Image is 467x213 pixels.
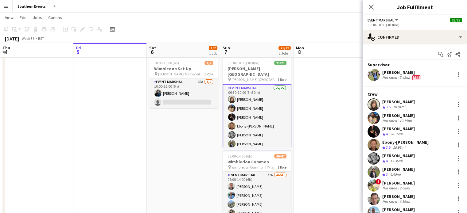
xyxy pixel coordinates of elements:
[274,61,286,65] span: 25/25
[382,199,398,204] div: Not rated
[389,172,402,177] div: 6.45mi
[376,179,381,184] span: !
[392,145,407,150] div: 18.98mi
[20,36,36,41] span: Week 36
[368,18,399,22] button: Event Marshal
[382,166,415,172] div: [PERSON_NAME]
[363,62,467,67] div: Supervisor
[154,61,179,65] span: 10:00-16:00 (6h)
[389,158,404,164] div: 13.36mi
[13,0,51,12] button: Southern Events
[149,45,156,51] span: Sat
[204,72,213,76] span: 1 Role
[386,131,388,136] span: 4
[278,165,286,169] span: 1 Role
[278,46,291,50] span: 71/72
[5,15,14,20] span: View
[5,36,19,42] div: [DATE]
[17,13,29,21] a: Edit
[30,13,45,21] a: Jobs
[278,77,286,82] span: 1 Role
[279,51,290,55] div: 2 Jobs
[232,165,278,169] span: Wimbledon Common HM and 10k
[382,118,398,123] div: Not rated
[363,91,467,97] div: Crew
[204,61,213,65] span: 1/2
[228,154,252,158] span: 08:00-14:00 (6h)
[48,15,62,20] span: Comms
[75,48,81,55] span: 5
[411,75,422,80] div: Crew has different fees then in role
[20,15,27,20] span: Edit
[76,45,81,51] span: Fri
[149,66,218,71] h3: Wimbledon Set Up
[2,48,10,55] span: 4
[382,153,415,158] div: [PERSON_NAME]
[274,154,286,158] span: 46/47
[228,61,259,65] span: 06:30-10:00 (3h30m)
[382,126,415,131] div: [PERSON_NAME]
[209,46,217,50] span: 1/2
[450,18,462,22] span: 25/25
[386,145,391,150] span: 3.5
[392,105,407,110] div: 10.84mi
[223,45,230,51] span: Sun
[386,158,388,163] span: 4
[33,15,42,20] span: Jobs
[223,159,291,165] h3: Wimbledon Common
[232,77,278,82] span: [PERSON_NAME][GEOGRAPHIC_DATA]
[382,75,398,80] div: Not rated
[209,51,217,55] div: 1 Job
[382,139,429,145] div: Ebony-[PERSON_NAME]
[382,207,415,212] div: [PERSON_NAME]
[382,194,415,199] div: [PERSON_NAME]
[382,99,415,105] div: [PERSON_NAME]
[158,72,204,76] span: [PERSON_NAME] Memorial Playing Fields, [GEOGRAPHIC_DATA], [GEOGRAPHIC_DATA]
[223,57,291,148] app-job-card: 06:30-10:00 (3h30m)25/25[PERSON_NAME][GEOGRAPHIC_DATA] [PERSON_NAME][GEOGRAPHIC_DATA]1 RoleEvent ...
[149,57,218,108] app-job-card: 10:00-16:00 (6h)1/2Wimbledon Set Up [PERSON_NAME] Memorial Playing Fields, [GEOGRAPHIC_DATA], [GE...
[223,66,291,77] h3: [PERSON_NAME][GEOGRAPHIC_DATA]
[398,75,411,80] div: 7.42mi
[382,180,415,186] div: [PERSON_NAME]
[389,131,404,137] div: 20.15mi
[398,199,411,204] div: 6.56mi
[382,113,415,118] div: [PERSON_NAME]
[363,3,467,11] h3: Job Fulfilment
[149,78,218,108] app-card-role: Event Marshal26A1/210:00-16:00 (6h)[PERSON_NAME]
[2,13,16,21] a: View
[148,48,156,55] span: 6
[386,172,388,177] span: 3
[368,23,462,27] div: 06:30-10:00 (3h30m)
[398,118,413,123] div: 19.19mi
[398,186,411,190] div: 3.68mi
[382,186,398,190] div: Not rated
[386,105,391,109] span: 3.5
[38,36,44,41] div: BST
[295,48,304,55] span: 8
[2,45,10,51] span: Thu
[46,13,64,21] a: Comms
[222,48,230,55] span: 7
[296,45,304,51] span: Mon
[363,30,467,44] div: Confirmed
[412,75,420,80] span: Fee
[368,18,394,22] span: Event Marshal
[382,70,422,75] div: [PERSON_NAME]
